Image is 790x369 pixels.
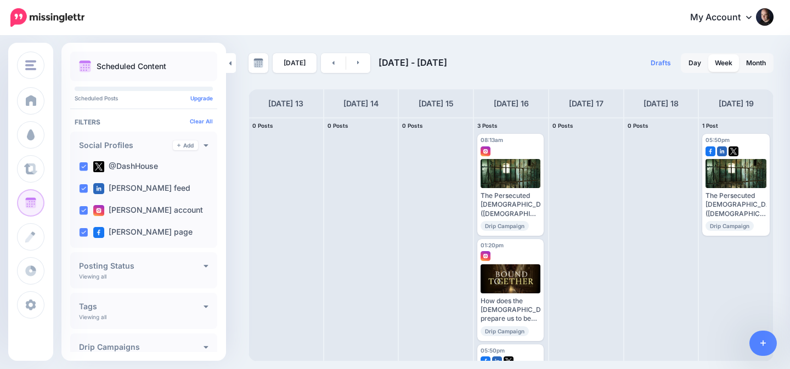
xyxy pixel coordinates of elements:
span: 0 Posts [402,122,423,129]
h4: [DATE] 17 [569,97,603,110]
img: facebook-square.png [481,356,490,366]
img: twitter-square.png [504,356,513,366]
h4: [DATE] 13 [268,97,303,110]
h4: Tags [79,303,204,310]
h4: Filters [75,118,213,126]
span: 01:20pm [481,242,504,248]
a: Clear All [190,118,213,124]
span: 05:50pm [481,347,505,354]
img: calendar-grey-darker.png [253,58,263,68]
a: Drafts [644,53,678,73]
span: 0 Posts [252,122,273,129]
h4: [DATE] 19 [719,97,754,110]
span: 0 Posts [552,122,573,129]
img: Missinglettr [10,8,84,27]
h4: Posting Status [79,262,204,270]
span: Drip Campaign [706,221,754,231]
a: Add [173,140,198,150]
h4: [DATE] 14 [343,97,379,110]
h4: [DATE] 18 [644,97,679,110]
span: 08:13am [481,137,503,143]
a: My Account [679,4,774,31]
p: Viewing all [79,273,106,280]
span: 3 Posts [477,122,498,129]
a: Upgrade [190,95,213,101]
img: linkedin-square.png [492,356,502,366]
label: @DashHouse [93,161,158,172]
h4: [DATE] 15 [419,97,454,110]
label: [PERSON_NAME] page [93,227,193,238]
a: Month [740,54,772,72]
div: The Persecuted [DEMOGRAPHIC_DATA] ([DEMOGRAPHIC_DATA] 2:8-11) [URL] [481,191,540,218]
img: twitter-square.png [729,146,738,156]
a: [DATE] [273,53,317,73]
div: The Persecuted [DEMOGRAPHIC_DATA] ([DEMOGRAPHIC_DATA] 2:8-11) [URL] [706,191,766,218]
span: Drafts [651,60,671,66]
h4: [DATE] 16 [494,97,529,110]
span: 1 Post [702,122,718,129]
label: [PERSON_NAME] account [93,205,203,216]
img: menu.png [25,60,36,70]
a: Day [682,54,708,72]
div: How does the [DEMOGRAPHIC_DATA] prepare us to be part of the [DEMOGRAPHIC_DATA]? [URL] [481,297,540,323]
span: 0 Posts [628,122,648,129]
h4: Social Profiles [79,141,173,149]
img: instagram-square.png [93,205,104,216]
img: instagram-square.png [481,251,490,261]
label: [PERSON_NAME] feed [93,183,190,194]
img: facebook-square.png [706,146,715,156]
span: 05:50pm [706,137,730,143]
img: twitter-square.png [93,161,104,172]
span: Drip Campaign [481,326,529,336]
span: 0 Posts [328,122,348,129]
img: calendar.png [79,60,91,72]
h4: Drip Campaigns [79,343,204,351]
p: Scheduled Posts [75,95,213,101]
a: Week [708,54,739,72]
p: Scheduled Content [97,63,166,70]
img: facebook-square.png [93,227,104,238]
p: Viewing all [79,314,106,320]
span: Drip Campaign [481,221,529,231]
span: [DATE] - [DATE] [379,57,447,68]
img: linkedin-square.png [717,146,727,156]
img: linkedin-square.png [93,183,104,194]
img: instagram-square.png [481,146,490,156]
